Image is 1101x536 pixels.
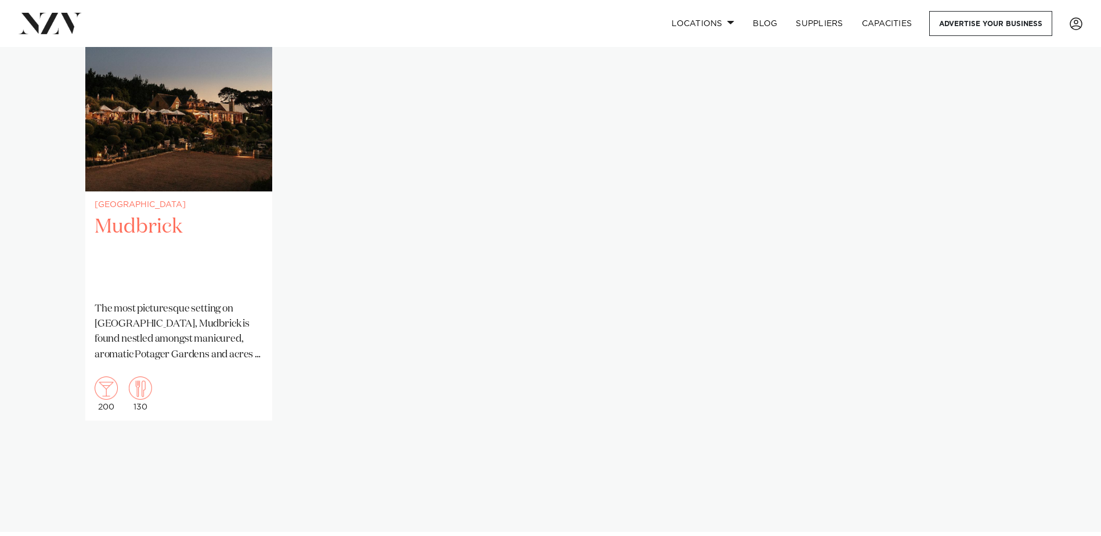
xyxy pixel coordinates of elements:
[95,214,263,292] h2: Mudbrick
[929,11,1052,36] a: Advertise your business
[743,11,786,36] a: BLOG
[95,201,263,209] small: [GEOGRAPHIC_DATA]
[95,376,118,411] div: 200
[95,302,263,363] p: The most picturesque setting on [GEOGRAPHIC_DATA], Mudbrick is found nestled amongst manicured, a...
[19,13,82,34] img: nzv-logo.png
[786,11,852,36] a: SUPPLIERS
[853,11,922,36] a: Capacities
[662,11,743,36] a: Locations
[129,376,152,411] div: 130
[129,376,152,400] img: dining.png
[95,376,118,400] img: cocktail.png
